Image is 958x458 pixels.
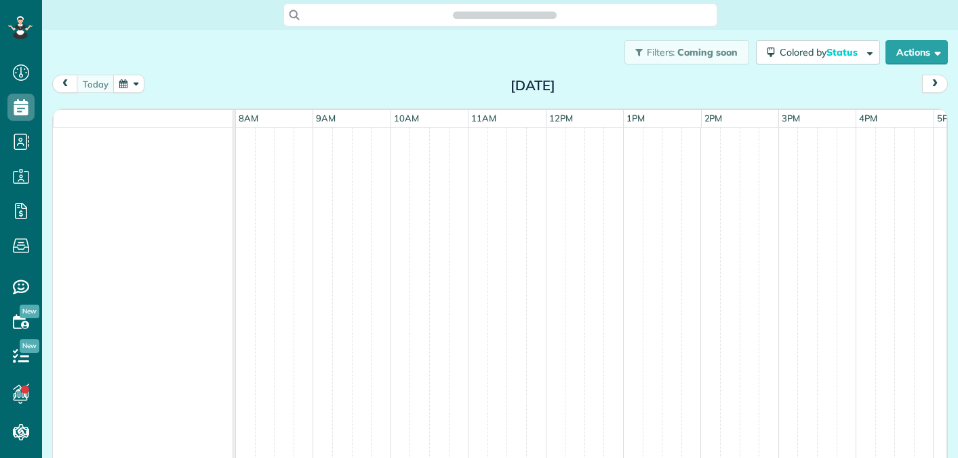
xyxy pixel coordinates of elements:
[885,40,948,64] button: Actions
[647,46,675,58] span: Filters:
[624,113,647,123] span: 1pm
[466,8,543,22] span: Search ZenMaid…
[468,113,499,123] span: 11am
[77,75,115,93] button: today
[934,113,958,123] span: 5pm
[702,113,725,123] span: 2pm
[391,113,422,123] span: 10am
[756,40,880,64] button: Colored byStatus
[780,46,862,58] span: Colored by
[546,113,576,123] span: 12pm
[677,46,738,58] span: Coming soon
[448,78,618,93] h2: [DATE]
[313,113,338,123] span: 9am
[779,113,803,123] span: 3pm
[20,339,39,353] span: New
[236,113,261,123] span: 8am
[856,113,880,123] span: 4pm
[52,75,78,93] button: prev
[922,75,948,93] button: next
[20,305,39,318] span: New
[826,46,860,58] span: Status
